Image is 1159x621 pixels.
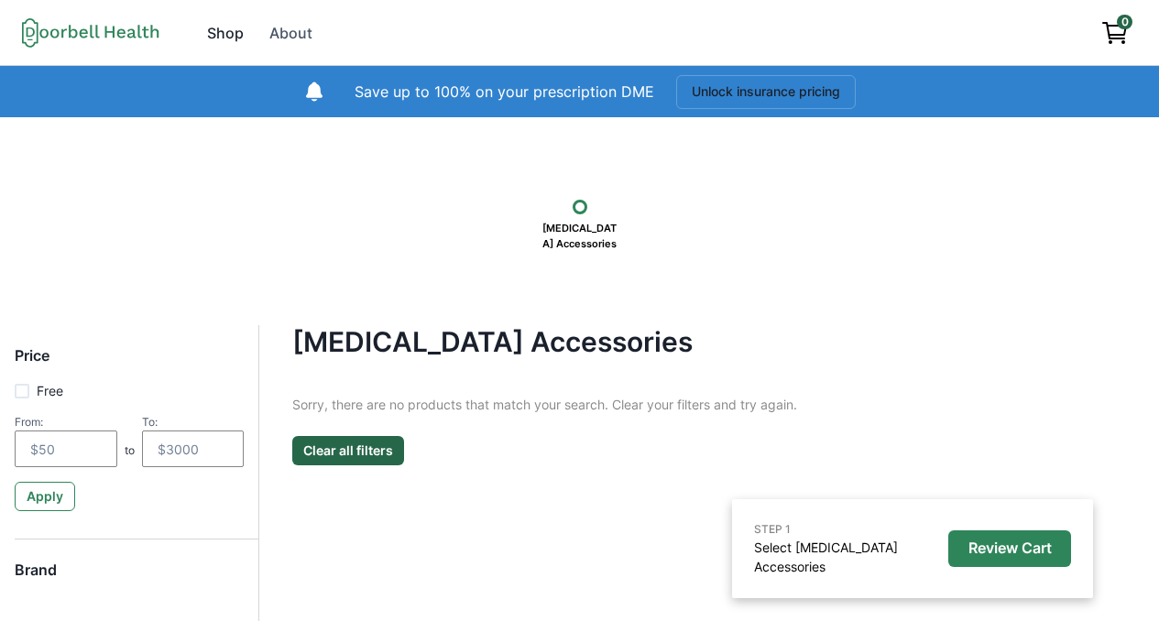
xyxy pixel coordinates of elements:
[534,214,626,257] p: [MEDICAL_DATA] Accessories
[968,539,1052,557] p: Review Cart
[1117,15,1132,29] span: 0
[15,561,244,595] h5: Brand
[15,482,75,511] button: Apply
[125,442,135,467] p: to
[948,530,1071,567] button: Review Cart
[196,15,255,51] a: Shop
[258,15,323,51] a: About
[355,81,654,103] p: Save up to 100% on your prescription DME
[37,381,63,400] p: Free
[15,415,117,429] div: From:
[207,22,244,44] div: Shop
[292,325,1111,358] h4: [MEDICAL_DATA] Accessories
[754,521,941,538] p: STEP 1
[142,415,245,429] div: To:
[676,75,856,109] button: Unlock insurance pricing
[292,436,404,465] button: Clear all filters
[292,395,1111,414] p: Sorry, there are no products that match your search. Clear your filters and try again.
[1093,15,1137,51] a: View cart
[142,430,245,467] input: $3000
[15,347,244,381] h5: Price
[269,22,312,44] div: About
[754,539,898,574] a: Select [MEDICAL_DATA] Accessories
[15,430,117,467] input: $50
